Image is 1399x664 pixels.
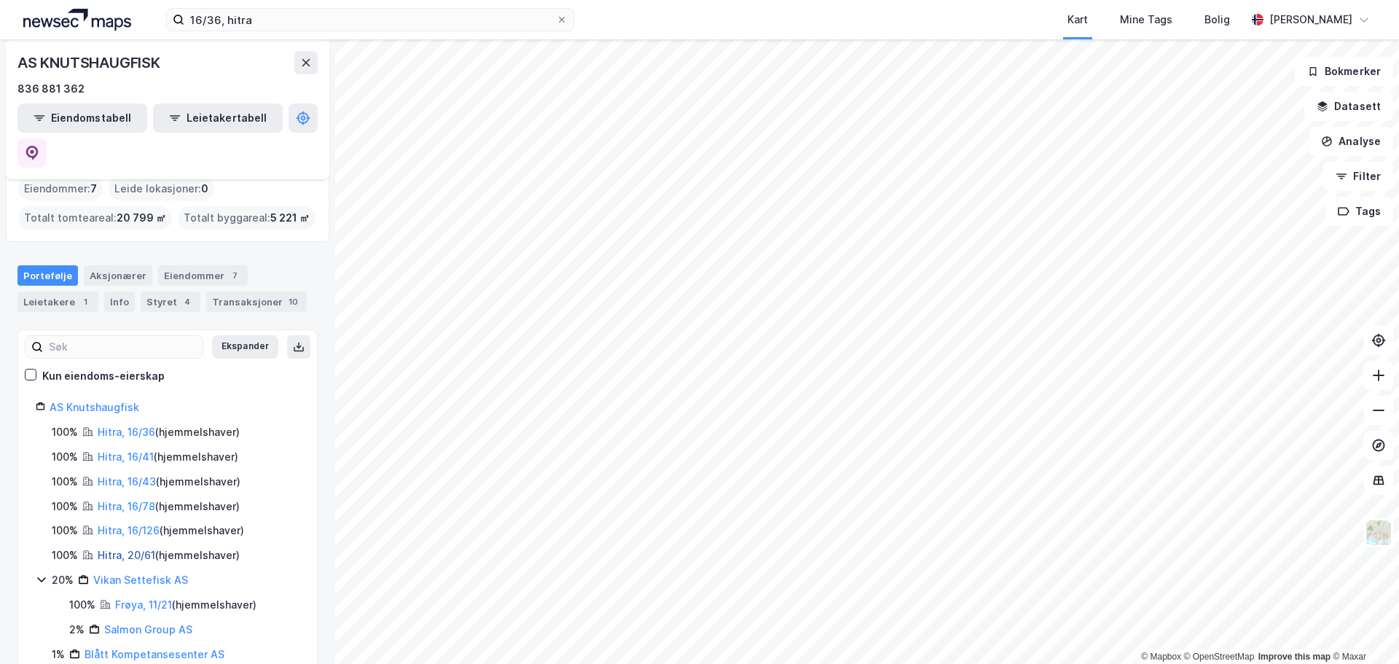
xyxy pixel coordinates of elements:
div: Totalt tomteareal : [18,206,172,230]
div: 10 [286,294,301,309]
div: ( hjemmelshaver ) [98,473,240,491]
input: Søk [43,336,203,358]
div: 7 [227,268,242,283]
div: 836 881 362 [17,80,85,98]
div: Portefølje [17,265,78,286]
iframe: Chat Widget [1326,594,1399,664]
div: Transaksjoner [206,292,307,312]
img: logo.a4113a55bc3d86da70a041830d287a7e.svg [23,9,131,31]
div: 100% [52,448,78,466]
a: Vikan Settefisk AS [93,574,188,586]
a: Hitra, 16/78 [98,500,155,512]
span: 20 799 ㎡ [117,209,166,227]
a: Salmon Group AS [104,623,192,636]
button: Datasett [1304,92,1393,121]
button: Eiendomstabell [17,103,147,133]
a: Hitra, 20/61 [98,549,155,561]
button: Bokmerker [1295,57,1393,86]
div: Bolig [1204,11,1230,28]
div: 100% [52,423,78,441]
div: Kun eiendoms-eierskap [42,367,165,385]
div: [PERSON_NAME] [1269,11,1352,28]
div: Styret [141,292,200,312]
div: 4 [180,294,195,309]
div: 1% [52,646,65,663]
a: Hitra, 16/126 [98,524,160,536]
div: Aksjonærer [84,265,152,286]
a: Hitra, 16/36 [98,426,155,438]
a: AS Knutshaugfisk [50,401,139,413]
div: 100% [69,596,95,614]
a: Blått Kompetansesenter AS [85,648,224,660]
span: 7 [90,180,97,198]
div: Leietakere [17,292,98,312]
div: ( hjemmelshaver ) [98,522,244,539]
div: ( hjemmelshaver ) [98,448,238,466]
button: Analyse [1309,127,1393,156]
a: Hitra, 16/41 [98,450,154,463]
div: ( hjemmelshaver ) [98,547,240,564]
div: Totalt byggareal : [178,206,316,230]
div: Kart [1067,11,1088,28]
a: OpenStreetMap [1184,652,1255,662]
a: Hitra, 16/43 [98,475,156,488]
div: 100% [52,522,78,539]
button: Filter [1323,162,1393,191]
div: ( hjemmelshaver ) [98,423,240,441]
span: 0 [201,180,208,198]
div: Info [104,292,135,312]
a: Frøya, 11/21 [115,598,172,611]
div: AS KNUTSHAUGFISK [17,51,163,74]
div: Kontrollprogram for chat [1326,594,1399,664]
img: Z [1365,519,1392,547]
div: 100% [52,547,78,564]
div: 2% [69,621,85,638]
a: Mapbox [1141,652,1181,662]
div: Mine Tags [1120,11,1172,28]
div: Eiendommer [158,265,248,286]
div: ( hjemmelshaver ) [115,596,256,614]
div: 20% [52,571,74,589]
input: Søk på adresse, matrikkel, gårdeiere, leietakere eller personer [184,9,556,31]
div: 1 [78,294,93,309]
div: ( hjemmelshaver ) [98,498,240,515]
button: Ekspander [212,335,278,359]
button: Leietakertabell [153,103,283,133]
div: 100% [52,498,78,515]
div: Eiendommer : [18,177,103,200]
button: Tags [1325,197,1393,226]
span: 5 221 ㎡ [270,209,310,227]
div: Leide lokasjoner : [109,177,214,200]
a: Improve this map [1258,652,1331,662]
div: 100% [52,473,78,491]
